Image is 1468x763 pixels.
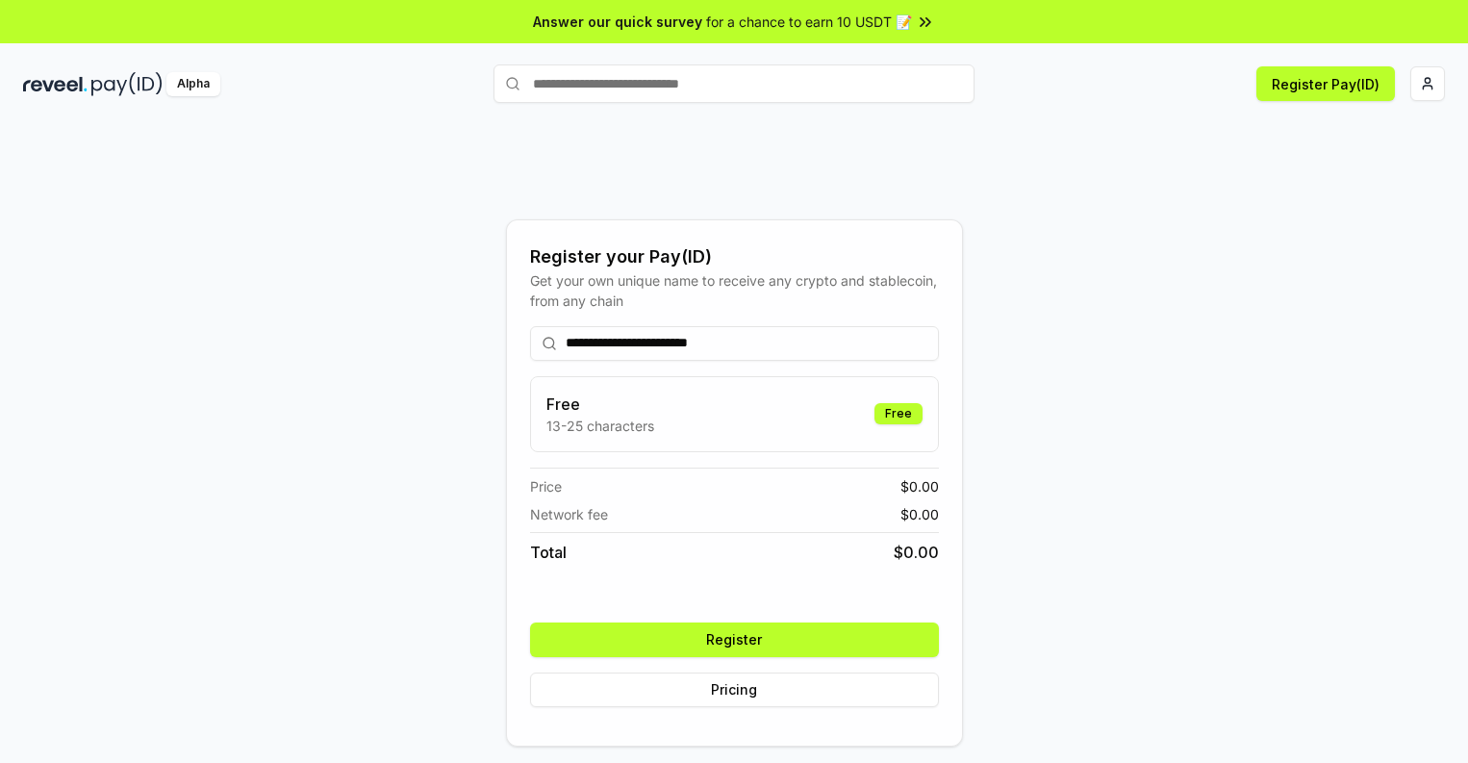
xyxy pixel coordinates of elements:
[530,476,562,496] span: Price
[894,541,939,564] span: $ 0.00
[546,393,654,416] h3: Free
[533,12,702,32] span: Answer our quick survey
[530,270,939,311] div: Get your own unique name to receive any crypto and stablecoin, from any chain
[91,72,163,96] img: pay_id
[706,12,912,32] span: for a chance to earn 10 USDT 📝
[23,72,88,96] img: reveel_dark
[530,504,608,524] span: Network fee
[900,476,939,496] span: $ 0.00
[900,504,939,524] span: $ 0.00
[166,72,220,96] div: Alpha
[530,541,567,564] span: Total
[530,673,939,707] button: Pricing
[530,623,939,657] button: Register
[530,243,939,270] div: Register your Pay(ID)
[874,403,923,424] div: Free
[546,416,654,436] p: 13-25 characters
[1256,66,1395,101] button: Register Pay(ID)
